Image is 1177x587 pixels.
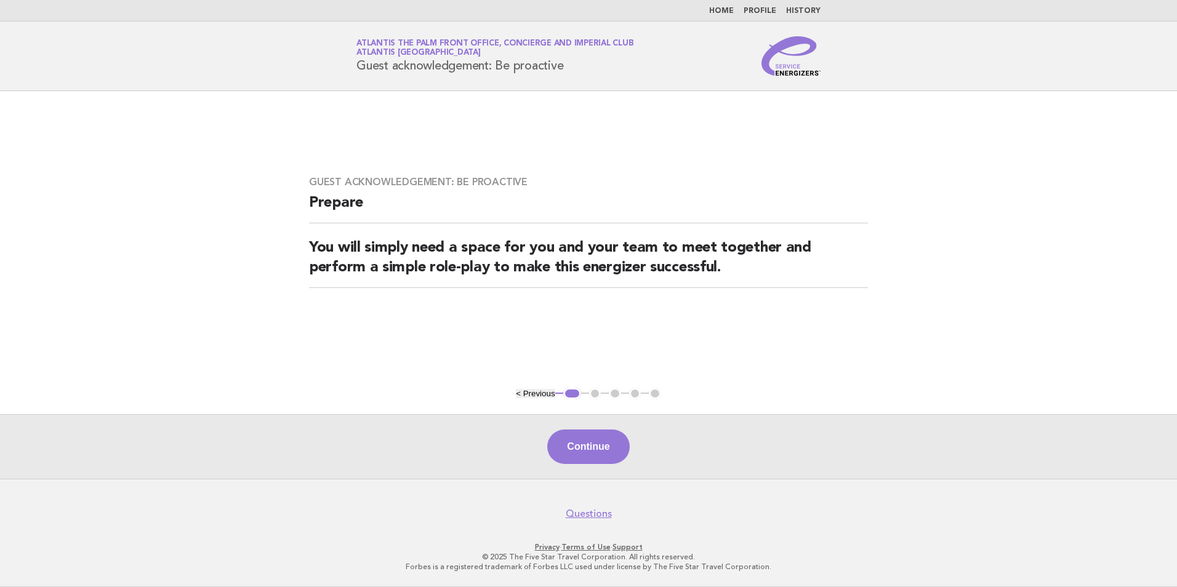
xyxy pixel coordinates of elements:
[535,543,560,551] a: Privacy
[309,176,868,188] h3: Guest acknowledgement: Be proactive
[516,389,555,398] button: < Previous
[561,543,611,551] a: Terms of Use
[356,39,633,57] a: Atlantis The Palm Front Office, Concierge and Imperial ClubAtlantis [GEOGRAPHIC_DATA]
[356,49,481,57] span: Atlantis [GEOGRAPHIC_DATA]
[786,7,821,15] a: History
[356,40,633,72] h1: Guest acknowledgement: Be proactive
[566,508,612,520] a: Questions
[613,543,643,551] a: Support
[212,562,965,572] p: Forbes is a registered trademark of Forbes LLC used under license by The Five Star Travel Corpora...
[709,7,734,15] a: Home
[547,429,629,464] button: Continue
[212,542,965,552] p: · ·
[212,552,965,562] p: © 2025 The Five Star Travel Corporation. All rights reserved.
[761,36,821,76] img: Service Energizers
[309,238,868,288] h2: You will simply need a space for you and your team to meet together and perform a simple role-pla...
[563,388,581,400] button: 1
[309,193,868,223] h2: Prepare
[744,7,776,15] a: Profile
